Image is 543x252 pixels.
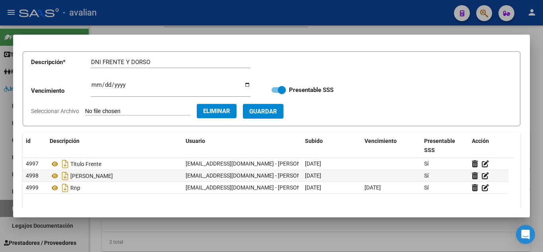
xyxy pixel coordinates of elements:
span: Guardar [249,108,277,115]
span: [EMAIL_ADDRESS][DOMAIN_NAME] - [PERSON_NAME] [186,172,320,179]
span: Presentable SSS [424,138,455,153]
span: Sí [424,172,429,179]
div: Open Intercom Messenger [516,225,535,244]
span: Usuario [186,138,205,144]
span: Vencimiento [365,138,397,144]
datatable-header-cell: Vencimiento [361,133,421,159]
span: Rnp [70,185,80,191]
span: Sí [424,184,429,191]
p: Descripción [31,58,91,67]
span: [DATE] [305,160,321,167]
button: Guardar [243,104,283,119]
strong: Presentable SSS [289,86,334,94]
span: 4999 [26,184,39,191]
datatable-header-cell: Acción [469,133,508,159]
i: Descargar documento [60,158,70,170]
span: Sí [424,160,429,167]
span: Descripción [50,138,80,144]
span: Seleccionar Archivo [31,108,79,114]
button: Eliminar [197,104,237,118]
i: Descargar documento [60,182,70,194]
span: Subido [305,138,323,144]
p: Vencimiento [31,86,91,96]
span: 4997 [26,160,39,167]
span: Titulo Frente [70,161,101,167]
span: [EMAIL_ADDRESS][DOMAIN_NAME] - [PERSON_NAME] [186,184,320,191]
i: Descargar documento [60,170,70,182]
datatable-header-cell: Usuario [182,133,302,159]
span: [PERSON_NAME] [70,173,113,179]
datatable-header-cell: id [23,133,47,159]
span: id [26,138,31,144]
span: [DATE] [365,184,381,191]
span: Acción [472,138,489,144]
datatable-header-cell: Descripción [47,133,182,159]
datatable-header-cell: Presentable SSS [421,133,469,159]
span: 4998 [26,172,39,179]
span: [DATE] [305,184,321,191]
span: Eliminar [203,107,230,115]
datatable-header-cell: Subido [302,133,361,159]
span: [DATE] [305,172,321,179]
span: [EMAIL_ADDRESS][DOMAIN_NAME] - [PERSON_NAME] [186,160,320,167]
